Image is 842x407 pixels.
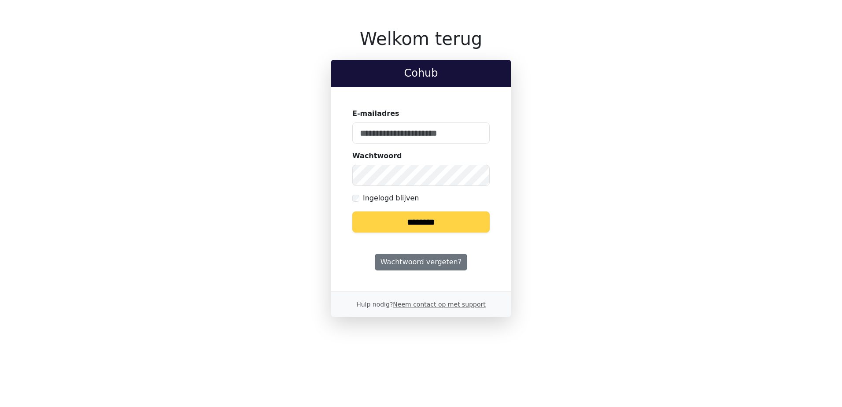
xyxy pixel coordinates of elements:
a: Wachtwoord vergeten? [375,254,467,270]
label: E-mailadres [352,108,399,119]
small: Hulp nodig? [356,301,486,308]
label: Wachtwoord [352,151,402,161]
h2: Cohub [338,67,504,80]
label: Ingelogd blijven [363,193,419,203]
h1: Welkom terug [331,28,511,49]
a: Neem contact op met support [393,301,485,308]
